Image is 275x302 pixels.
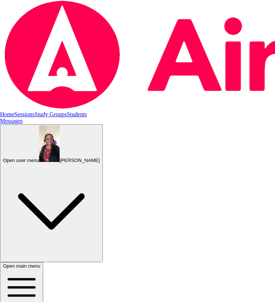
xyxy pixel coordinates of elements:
span: Open user menu [3,158,39,163]
span: [PERSON_NAME] [60,158,100,163]
a: Sessions [14,111,34,117]
a: Students [67,111,87,117]
a: Study Groups [34,111,67,117]
span: Open main menu [3,263,40,269]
